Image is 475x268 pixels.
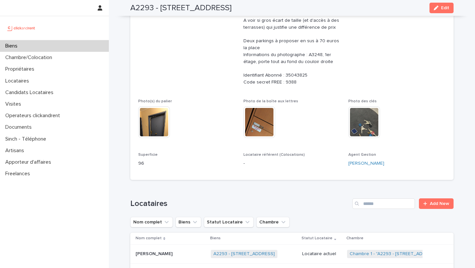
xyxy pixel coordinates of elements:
[175,217,201,227] button: Biens
[138,99,172,103] span: Photo(s) du palier
[3,66,40,72] p: Propriétaires
[301,235,332,242] p: Statut Locataire
[130,3,232,13] h2: A2293 - [STREET_ADDRESS]
[213,251,275,257] a: A2293 - [STREET_ADDRESS]
[419,198,454,209] a: Add New
[430,201,449,206] span: Add New
[243,160,341,167] p: -
[136,250,174,257] p: [PERSON_NAME]
[3,136,51,142] p: Sinch - Téléphone
[429,3,454,13] button: Edit
[3,43,23,49] p: Biens
[204,217,254,227] button: Statut Locataire
[3,148,29,154] p: Artisans
[3,101,26,107] p: Visites
[130,244,454,263] tr: [PERSON_NAME][PERSON_NAME] A2293 - [STREET_ADDRESS] Locataire actuelChambre 1 - "A2293 - [STREET_...
[256,217,290,227] button: Chambre
[441,6,449,10] span: Edit
[5,21,37,35] img: UCB0brd3T0yccxBKYDjQ
[3,54,57,61] p: Chambre/Colocation
[348,153,376,157] span: Agent Gestion
[352,198,415,209] input: Search
[243,153,305,157] span: Locataire référent (Colocations)
[130,199,350,209] h1: Locataires
[3,159,56,165] p: Apporteur d'affaires
[136,235,162,242] p: Nom complet
[346,235,364,242] p: Chambre
[348,160,384,167] a: [PERSON_NAME]
[348,99,377,103] span: Photo des clés
[3,171,35,177] p: Freelances
[210,235,221,242] p: Biens
[350,251,440,257] a: Chambre 1 - "A2293 - [STREET_ADDRESS]"
[243,99,298,103] span: Photo de la boîte aux lettres
[3,113,65,119] p: Operateurs clickandrent
[302,251,342,257] p: Locataire actuel
[3,89,59,96] p: Candidats Locataires
[130,217,173,227] button: Nom complet
[138,153,158,157] span: Superficie
[3,78,34,84] p: Locataires
[138,160,236,167] p: 96
[3,124,37,130] p: Documents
